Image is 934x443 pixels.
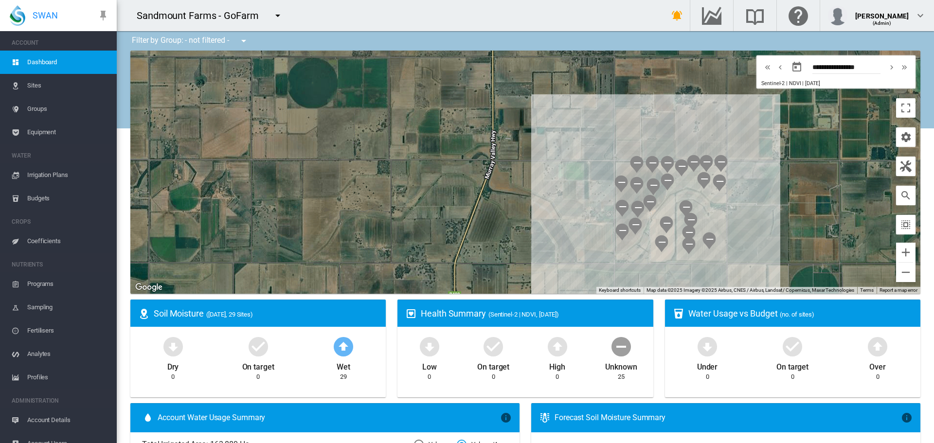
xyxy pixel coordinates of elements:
md-icon: icon-arrow-up-bold-circle [546,335,569,358]
span: Sentinel-2 | NDVI [761,80,801,87]
div: High [549,358,565,372]
div: NDVI: Cusack V05 SHA [687,155,700,172]
button: icon-bell-ring [667,6,687,25]
md-icon: icon-menu-down [272,10,284,21]
md-icon: icon-heart-box-outline [405,308,417,319]
div: On target [776,358,808,372]
span: WATER [12,148,109,163]
div: 0 [706,372,709,381]
span: ([DATE], 29 Sites) [206,311,253,318]
span: Analytes [27,342,109,366]
a: Open this area in Google Maps (opens a new window) [133,281,165,294]
div: Over [869,358,886,372]
span: SWAN [33,9,58,21]
div: NDVI: Cusack V01 SHA [630,156,644,173]
md-icon: icon-arrow-up-bold-circle [332,335,355,358]
span: Account Details [27,408,109,432]
md-icon: icon-arrow-up-bold-circle [866,335,889,358]
div: NDVI: Cusack V09 SHA [630,177,644,194]
span: NUTRIENTS [12,257,109,272]
img: Google [133,281,165,294]
div: NDVI: Cusack V08 SHA [614,175,628,193]
div: NDVI: Cusack V24 SHA [682,237,696,254]
div: [PERSON_NAME] [855,7,909,17]
div: Unknown [605,358,637,372]
img: profile.jpg [828,6,847,25]
span: CROPS [12,214,109,230]
span: Map data ©2025 Imagery ©2025 Airbus, CNES / Airbus, Landsat / Copernicus, Maxar Technologies [647,287,854,293]
button: icon-magnify [896,186,916,205]
div: Under [697,358,718,372]
button: Zoom in [896,243,916,262]
button: icon-chevron-right [885,61,898,73]
span: Programs [27,272,109,296]
div: On target [477,358,509,372]
md-icon: icon-checkbox-marked-circle [482,335,505,358]
md-icon: icon-arrow-down-bold-circle [162,335,185,358]
div: 0 [876,372,880,381]
div: On target [242,358,274,372]
div: NDVI: Cusack V10 SHA [647,178,660,195]
div: NDVI: Cusack V15 SHA [631,200,645,218]
div: Wet [337,358,350,372]
div: NDVI: Cusack V13 SHA [713,174,726,192]
button: Zoom out [896,263,916,282]
span: Sampling [27,296,109,319]
md-icon: icon-pin [97,10,109,21]
button: icon-menu-down [268,6,287,25]
div: NDVI: Cusack V0 SHA [714,155,728,172]
md-icon: Search the knowledge base [743,10,767,21]
div: Dry [167,358,179,372]
div: 0 [492,372,495,381]
span: Account Water Usage Summary [158,412,500,423]
a: Terms [860,287,874,293]
div: NDVI: Cusack V03 SHA [661,156,674,173]
span: Budgets [27,187,109,210]
button: Keyboard shortcuts [599,287,641,294]
button: icon-chevron-double-right [898,61,911,73]
div: Forecast Soil Moisture Summary [555,412,901,423]
md-icon: icon-information [500,412,512,424]
span: (no. of sites) [780,311,814,318]
button: icon-cog [896,127,916,147]
a: Report a map error [880,287,917,293]
div: NDVI: Cusack V22 SHA [684,213,698,230]
md-icon: icon-arrow-down-bold-circle [418,335,441,358]
button: icon-menu-down [234,31,253,51]
md-icon: icon-chevron-double-right [899,61,910,73]
button: icon-chevron-double-left [761,61,774,73]
span: (Sentinel-2 | NDVI, [DATE]) [488,311,559,318]
md-icon: icon-cup-water [673,308,684,319]
span: Groups [27,97,109,121]
div: NDVI: Cusack V04 SHA [675,159,688,177]
button: Toggle fullscreen view [896,98,916,118]
div: NDVI: Cusack V20 SHA [655,235,668,252]
div: Water Usage vs Budget [688,307,913,319]
md-icon: icon-thermometer-lines [539,412,551,424]
md-icon: icon-information [901,412,913,424]
md-icon: icon-checkbox-marked-circle [781,335,804,358]
button: md-calendar [787,57,807,77]
md-icon: icon-chevron-right [886,61,897,73]
span: Irrigation Plans [27,163,109,187]
md-icon: icon-cog [900,131,912,143]
div: NDVI: Cusack V02 SHA [646,156,659,173]
div: Health Summary [421,307,645,319]
div: 0 [256,372,260,381]
md-icon: icon-minus-circle [610,335,633,358]
div: NDVI: Cusack V18 SHA [629,217,642,235]
span: | [DATE] [802,80,820,87]
div: NDVI: Cusack V06 SHA [700,155,713,172]
md-icon: Go to the Data Hub [700,10,723,21]
span: (Admin) [873,20,892,26]
div: NDVI: Cusack V16 SHA [643,195,657,212]
span: ACCOUNT [12,35,109,51]
span: Coefficients [27,230,109,253]
span: Profiles [27,366,109,389]
div: NDVI: Cusack V12 SHA [697,172,711,189]
md-icon: Click here for help [787,10,810,21]
div: NDVI: Cusack V11 SHA [661,173,674,191]
div: 25 [618,372,625,381]
div: Soil Moisture [154,307,378,319]
md-icon: icon-checkbox-marked-circle [247,335,270,358]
